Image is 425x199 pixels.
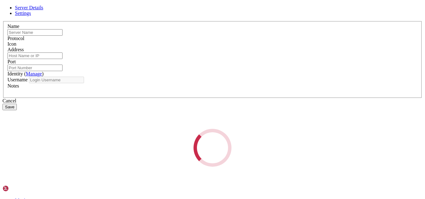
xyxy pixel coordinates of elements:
label: Icon [7,41,16,47]
input: Server Name [7,29,63,36]
div: Loading... [186,121,239,174]
a: Server Details [15,5,43,10]
a: Manage [26,71,42,76]
label: Notes [7,83,19,88]
input: Login Username [29,77,84,83]
span: ( ) [24,71,44,76]
label: Identity [7,71,44,76]
label: Port [7,59,16,64]
div: (0, 1) [2,8,5,13]
label: Address [7,47,24,52]
input: Host Name or IP [7,52,63,59]
label: Protocol [7,36,24,41]
x-row: Connecting [TECHNICAL_ID]... [2,2,344,8]
label: Name [7,24,19,29]
img: Shellngn [2,185,38,192]
label: Username [7,77,28,82]
a: Settings [15,11,31,16]
input: Port Number [7,65,63,71]
div: Cancel [2,98,423,104]
button: Save [2,104,17,110]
